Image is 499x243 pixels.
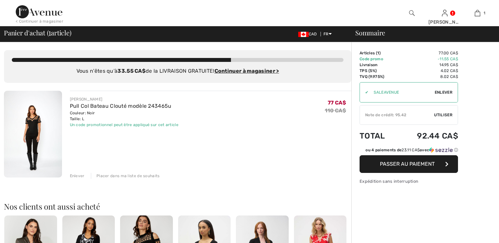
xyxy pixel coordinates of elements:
[91,173,160,179] div: Placer dans ma liste de souhaits
[70,96,179,102] div: [PERSON_NAME]
[397,56,458,62] td: -11.55 CA$
[360,147,458,155] div: ou 4 paiements de23.11 CA$avecSezzle Cliquez pour en savoir plus sur Sezzle
[49,28,51,36] span: 1
[461,9,493,17] a: 1
[429,147,453,153] img: Sezzle
[360,155,458,173] button: Passer au paiement
[397,68,458,74] td: 4.02 CA$
[360,68,397,74] td: TPS (5%)
[365,147,458,153] div: ou 4 paiements de avec
[328,100,346,106] span: 77 CA$
[397,50,458,56] td: 77.00 CA$
[16,5,62,18] img: 1ère Avenue
[377,51,379,55] span: 1
[360,56,397,62] td: Code promo
[409,9,415,17] img: recherche
[475,9,480,17] img: Mon panier
[70,173,85,179] div: Enlever
[298,32,320,36] span: CAD
[4,202,351,210] h2: Nos clients ont aussi acheté
[4,29,72,36] span: Panier d'achat ( article)
[360,50,397,56] td: Articles ( )
[70,122,179,128] div: Un code promotionnel peut être appliqué sur cet article
[435,89,452,95] span: Enlever
[434,112,452,118] span: Utiliser
[325,107,346,114] s: 110 CA$
[360,62,397,68] td: Livraison
[397,74,458,80] td: 8.02 CA$
[402,148,420,152] span: 23.11 CA$
[360,125,397,147] td: Total
[428,19,461,26] div: [PERSON_NAME]
[380,161,435,167] span: Passer au paiement
[4,91,62,178] img: Pull Col Bateau Clouté modèle 243465u
[360,89,368,95] div: ✔
[397,62,458,68] td: 14.95 CA$
[397,125,458,147] td: 92.44 CA$
[360,112,434,118] div: Note de crédit: 95.42
[360,74,397,80] td: TVQ (9.975%)
[442,9,447,17] img: Mes infos
[484,10,485,16] span: 1
[368,83,435,102] input: Code promo
[360,178,458,184] div: Expédition sans interruption
[347,29,495,36] div: Sommaire
[70,110,179,122] div: Couleur: Noir Taille: L
[117,68,146,74] strong: 33.55 CA$
[16,18,63,24] div: < Continuer à magasiner
[215,68,279,74] a: Continuer à magasiner >
[323,32,332,36] span: FR
[442,10,447,16] a: Se connecter
[12,67,343,75] div: Vous n'êtes qu'à de la LIVRAISON GRATUITE!
[70,103,172,109] a: Pull Col Bateau Clouté modèle 243465u
[298,32,309,37] img: Canadian Dollar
